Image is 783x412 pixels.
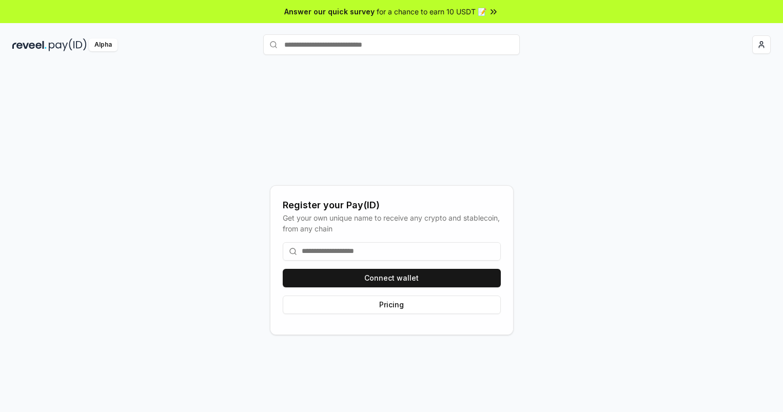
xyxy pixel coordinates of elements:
div: Register your Pay(ID) [283,198,501,212]
button: Connect wallet [283,269,501,287]
div: Get your own unique name to receive any crypto and stablecoin, from any chain [283,212,501,234]
img: pay_id [49,38,87,51]
span: Answer our quick survey [284,6,375,17]
button: Pricing [283,296,501,314]
img: reveel_dark [12,38,47,51]
div: Alpha [89,38,118,51]
span: for a chance to earn 10 USDT 📝 [377,6,486,17]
